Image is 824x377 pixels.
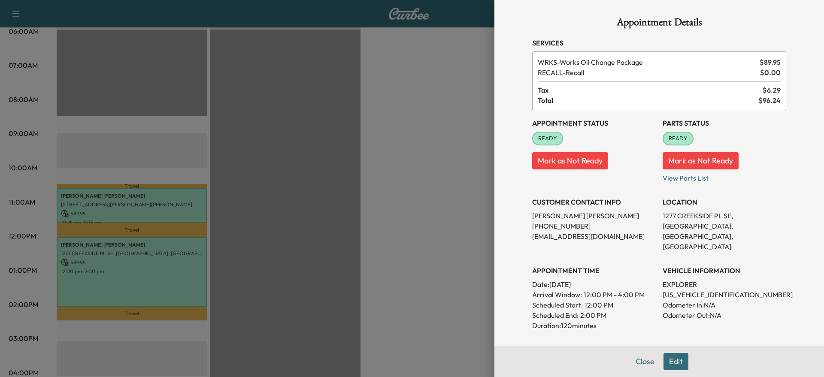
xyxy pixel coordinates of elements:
h3: CUSTOMER CONTACT INFO [532,197,656,207]
span: READY [663,134,693,143]
p: View Parts List [663,169,786,183]
h3: VEHICLE INFORMATION [663,265,786,276]
button: Close [630,353,660,370]
span: READY [533,134,562,143]
p: Odometer In: N/A [663,300,786,310]
p: 1277 CREEKSIDE PL SE, [GEOGRAPHIC_DATA], [GEOGRAPHIC_DATA], [GEOGRAPHIC_DATA] [663,211,786,252]
h1: Appointment Details [532,17,786,31]
span: 12:00 PM - 4:00 PM [584,290,645,300]
span: Works Oil Change Package [538,57,756,67]
p: 12:00 PM [585,300,613,310]
span: $ 96.24 [758,95,781,106]
span: Recall [538,67,757,78]
p: Scheduled Start: [532,300,583,310]
p: Arrival Window: [532,290,656,300]
p: [PHONE_NUMBER] [532,221,656,231]
p: Date: [DATE] [532,279,656,290]
h3: CONTACT CUSTOMER [663,344,786,355]
p: 2:00 PM [580,310,606,320]
p: Odometer Out: N/A [663,310,786,320]
p: Duration: 120 minutes [532,320,656,331]
p: Scheduled End: [532,310,579,320]
h3: History [532,344,656,355]
h3: APPOINTMENT TIME [532,265,656,276]
button: Mark as Not Ready [532,152,608,169]
p: [US_VEHICLE_IDENTIFICATION_NUMBER] [663,290,786,300]
span: $ 0.00 [760,67,781,78]
h3: LOCATION [663,197,786,207]
p: [PERSON_NAME] [PERSON_NAME] [532,211,656,221]
h3: Appointment Status [532,118,656,128]
p: [EMAIL_ADDRESS][DOMAIN_NAME] [532,231,656,241]
button: Edit [663,353,688,370]
h3: Parts Status [663,118,786,128]
span: $ 89.95 [760,57,781,67]
span: $ 6.29 [763,85,781,95]
h3: Services [532,38,786,48]
p: EXPLORER [663,279,786,290]
span: Total [538,95,758,106]
button: Mark as Not Ready [663,152,739,169]
span: Tax [538,85,763,95]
